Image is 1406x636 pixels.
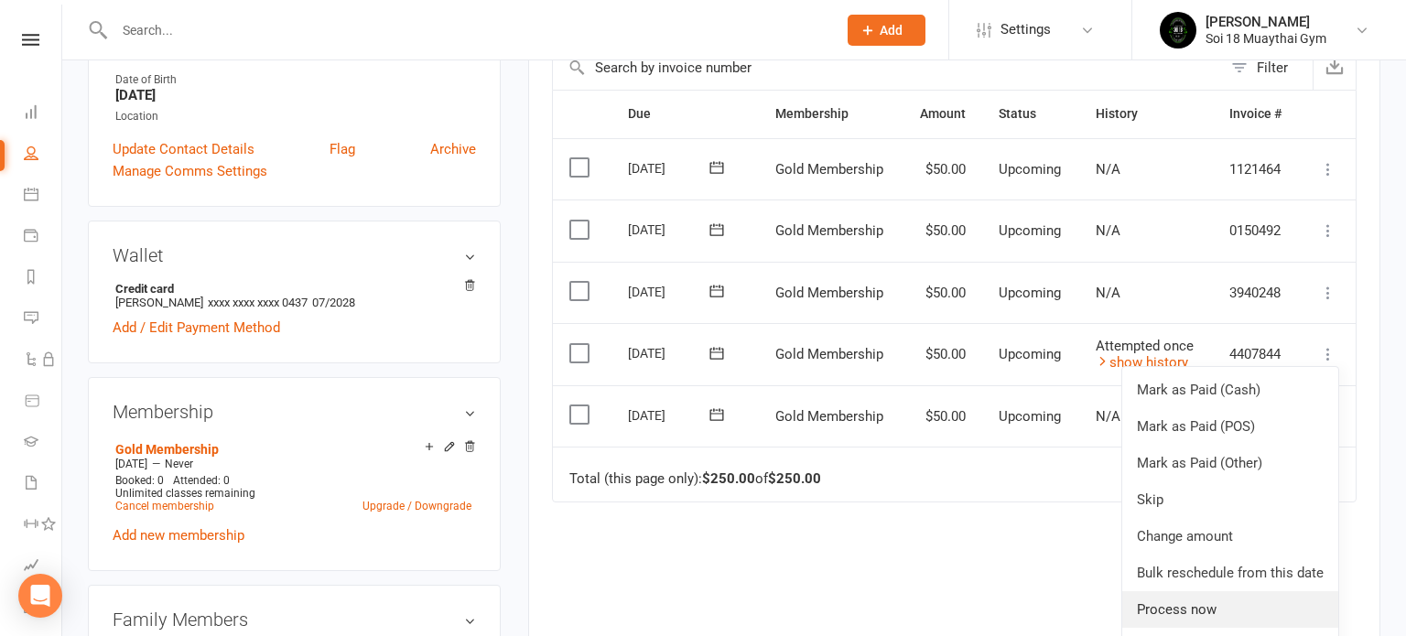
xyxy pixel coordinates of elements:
[430,138,476,160] a: Archive
[1213,138,1300,200] td: 1121464
[775,285,883,301] span: Gold Membership
[628,401,712,429] div: [DATE]
[768,470,821,487] strong: $250.00
[1096,354,1188,371] a: show history
[775,346,883,362] span: Gold Membership
[903,385,983,447] td: $50.00
[312,296,355,309] span: 07/2028
[999,408,1061,425] span: Upcoming
[362,500,471,512] a: Upgrade / Downgrade
[1160,12,1196,49] img: thumb_image1716960047.png
[208,296,308,309] span: xxxx xxxx xxxx 0437
[113,609,476,630] h3: Family Members
[115,458,147,470] span: [DATE]
[113,245,476,265] h3: Wallet
[903,262,983,324] td: $50.00
[165,458,193,470] span: Never
[1096,161,1120,178] span: N/A
[999,161,1061,178] span: Upcoming
[1213,262,1300,324] td: 3940248
[1079,91,1213,137] th: History
[848,15,925,46] button: Add
[569,471,821,487] div: Total (this page only): of
[628,339,712,367] div: [DATE]
[1122,555,1338,591] a: Bulk reschedule from this date
[1206,14,1326,30] div: [PERSON_NAME]
[113,279,476,312] li: [PERSON_NAME]
[24,546,61,587] a: Assessments
[18,574,62,618] div: Open Intercom Messenger
[775,408,883,425] span: Gold Membership
[1096,285,1120,301] span: N/A
[24,217,61,258] a: Payments
[173,474,230,487] span: Attended: 0
[1206,30,1326,47] div: Soi 18 Muaythai Gym
[1122,481,1338,518] a: Skip
[330,138,355,160] a: Flag
[113,317,280,339] a: Add / Edit Payment Method
[903,138,983,200] td: $50.00
[775,222,883,239] span: Gold Membership
[999,285,1061,301] span: Upcoming
[999,222,1061,239] span: Upcoming
[628,154,712,182] div: [DATE]
[903,199,983,262] td: $50.00
[999,346,1061,362] span: Upcoming
[1213,91,1300,137] th: Invoice #
[903,323,983,385] td: $50.00
[880,23,903,38] span: Add
[109,17,824,43] input: Search...
[628,277,712,306] div: [DATE]
[1122,591,1338,628] a: Process now
[115,87,476,103] strong: [DATE]
[1096,222,1120,239] span: N/A
[982,91,1079,137] th: Status
[24,258,61,299] a: Reports
[24,93,61,135] a: Dashboard
[115,71,476,89] div: Date of Birth
[759,91,903,137] th: Membership
[1000,9,1051,50] span: Settings
[1096,338,1194,354] span: Attempted once
[115,487,255,500] span: Unlimited classes remaining
[702,470,755,487] strong: $250.00
[115,108,476,125] div: Location
[113,527,244,544] a: Add new membership
[1122,408,1338,445] a: Mark as Paid (POS)
[1122,518,1338,555] a: Change amount
[1213,323,1300,385] td: 4407844
[1213,199,1300,262] td: 0150492
[115,500,214,512] a: Cancel membership
[111,457,476,471] div: —
[24,176,61,217] a: Calendar
[1122,372,1338,408] a: Mark as Paid (Cash)
[115,474,164,487] span: Booked: 0
[113,402,476,422] h3: Membership
[903,91,983,137] th: Amount
[115,442,219,457] a: Gold Membership
[1257,57,1288,79] div: Filter
[115,282,467,296] strong: Credit card
[1096,408,1120,425] span: N/A
[628,215,712,243] div: [DATE]
[113,138,254,160] a: Update Contact Details
[553,46,1222,90] input: Search by invoice number
[24,382,61,423] a: Product Sales
[1222,46,1313,90] button: Filter
[113,160,267,182] a: Manage Comms Settings
[775,161,883,178] span: Gold Membership
[611,91,759,137] th: Due
[1122,445,1338,481] a: Mark as Paid (Other)
[24,135,61,176] a: People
